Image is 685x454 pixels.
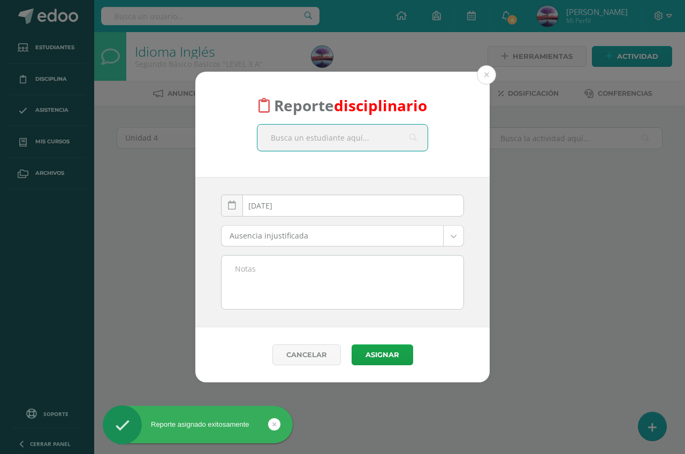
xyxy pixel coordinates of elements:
font: disciplinario [334,95,427,116]
div: Reporte asignado exitosamente [103,420,293,429]
input: Busca un estudiante aquí... [257,125,428,151]
span: Ausencia injustificada [230,226,435,246]
a: Ausencia injustificada [222,226,463,246]
button: Asignar [352,344,413,365]
span: Reporte [274,95,427,116]
button: Close (Esc) [477,65,496,84]
a: Cancelar [272,344,341,365]
input: Fecha de ocurrencia [222,195,463,216]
